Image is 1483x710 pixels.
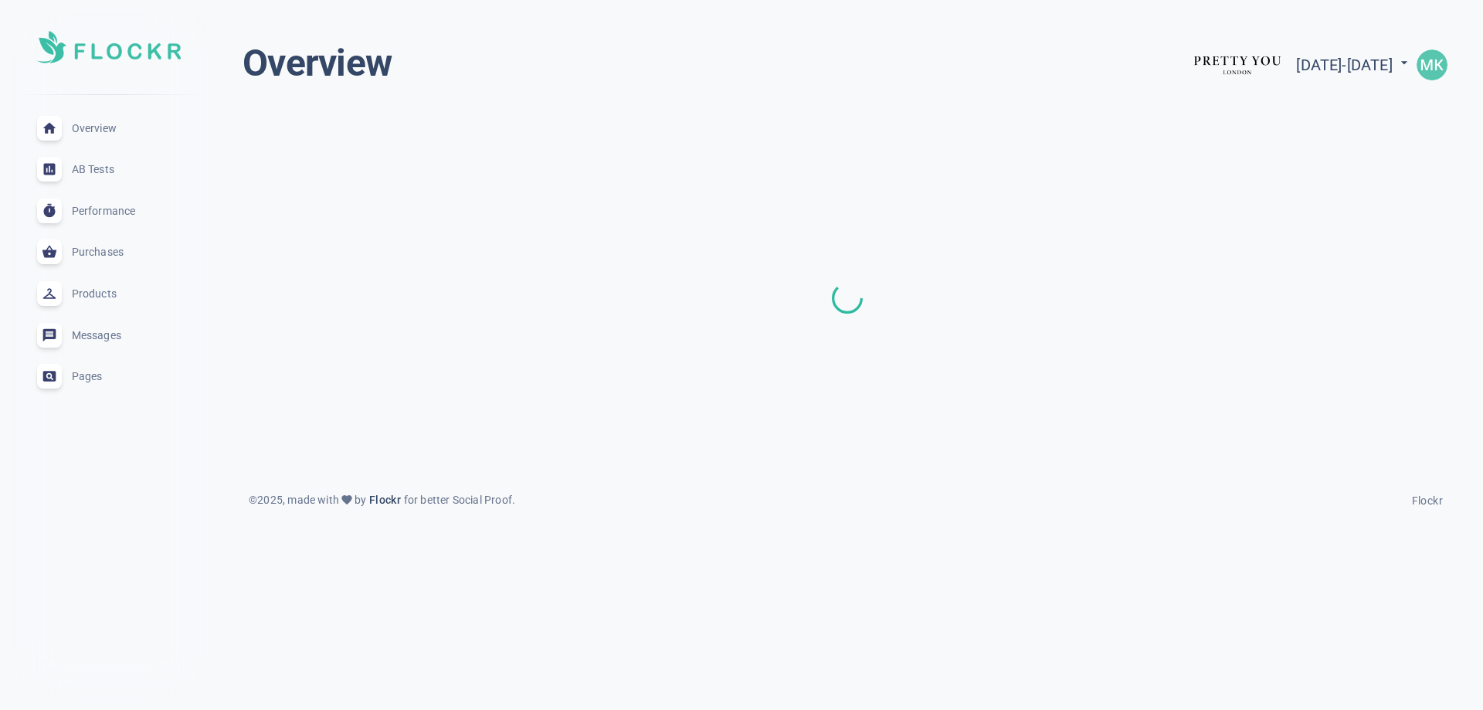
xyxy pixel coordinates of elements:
[1417,49,1447,80] img: 592f51d6859497f08cd3088c2db6378e
[1412,494,1443,507] span: Flockr
[37,31,181,63] img: Soft UI Logo
[243,40,392,87] h1: Overview
[12,355,205,397] a: Pages
[12,232,205,273] a: Purchases
[12,107,205,149] a: Overview
[239,491,524,509] div: © 2025 , made with by for better Social Proof.
[366,491,403,509] a: Flockr
[12,273,205,314] a: Products
[366,494,403,506] span: Flockr
[1296,56,1412,74] span: [DATE] - [DATE]
[12,190,205,232] a: Performance
[341,494,353,506] span: favorite
[12,148,205,190] a: AB Tests
[1191,41,1284,90] img: prettyyou
[1412,490,1443,508] a: Flockr
[12,314,205,356] a: Messages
